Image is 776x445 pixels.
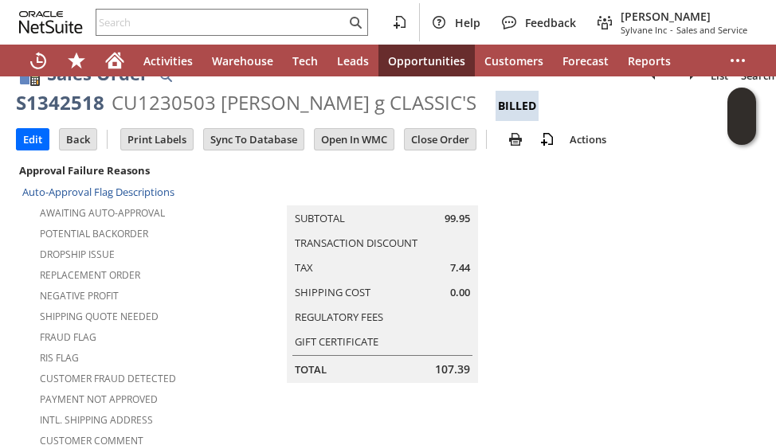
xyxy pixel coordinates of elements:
[29,51,48,70] svg: Recent Records
[553,45,618,76] a: Forecast
[315,129,394,150] input: Open In WMC
[525,15,576,30] span: Feedback
[295,362,327,377] a: Total
[40,372,176,385] a: Customer Fraud Detected
[16,90,104,115] div: S1342518
[40,392,158,406] a: Payment not approved
[40,268,140,282] a: Replacement Order
[57,45,96,76] div: Shortcuts
[40,289,119,303] a: Negative Profit
[295,334,378,349] a: Gift Certificate
[292,53,318,68] span: Tech
[22,185,174,199] a: Auto-Approval Flag Descriptions
[563,132,613,146] a: Actions
[676,24,747,36] span: Sales and Service
[455,15,480,30] span: Help
[346,13,365,32] svg: Search
[96,45,134,76] a: Home
[475,45,553,76] a: Customers
[621,24,667,36] span: Sylvane Inc
[40,413,153,427] a: Intl. Shipping Address
[327,45,378,76] a: Leads
[295,260,313,275] a: Tax
[295,285,370,299] a: Shipping Cost
[295,236,417,250] a: Transaction Discount
[204,129,304,150] input: Sync To Database
[121,129,193,150] input: Print Labels
[378,45,475,76] a: Opportunities
[40,330,96,344] a: Fraud Flag
[40,310,159,323] a: Shipping Quote Needed
[40,248,115,261] a: Dropship Issue
[618,45,680,76] a: Reports
[16,160,190,181] div: Approval Failure Reasons
[40,351,79,365] a: RIS flag
[506,130,525,149] img: print.svg
[450,260,470,275] span: 7.44
[67,51,86,70] svg: Shortcuts
[287,180,478,205] caption: Summary
[40,227,148,240] a: Potential Backorder
[105,51,124,70] svg: Home
[202,45,283,76] a: Warehouse
[134,45,202,76] a: Activities
[60,129,96,150] input: Back
[719,45,757,76] div: More menus
[445,211,470,226] span: 99.95
[538,130,557,149] img: add-record.svg
[295,310,383,324] a: Regulatory Fees
[727,88,756,145] iframe: Click here to launch Oracle Guided Learning Help Panel
[40,206,165,220] a: Awaiting Auto-Approval
[212,53,273,68] span: Warehouse
[112,90,476,115] div: CU1230503 [PERSON_NAME] g CLASSIC'S
[496,91,539,121] div: Billed
[435,361,470,377] span: 107.39
[450,285,470,300] span: 0.00
[283,45,327,76] a: Tech
[388,53,465,68] span: Opportunities
[727,117,756,146] span: Oracle Guided Learning Widget. To move around, please hold and drag
[17,129,49,150] input: Edit
[670,24,673,36] span: -
[96,13,346,32] input: Search
[19,45,57,76] a: Recent Records
[484,53,543,68] span: Customers
[337,53,369,68] span: Leads
[628,53,671,68] span: Reports
[143,53,193,68] span: Activities
[295,211,345,225] a: Subtotal
[621,9,747,24] span: [PERSON_NAME]
[405,129,476,150] input: Close Order
[19,11,83,33] svg: logo
[562,53,609,68] span: Forecast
